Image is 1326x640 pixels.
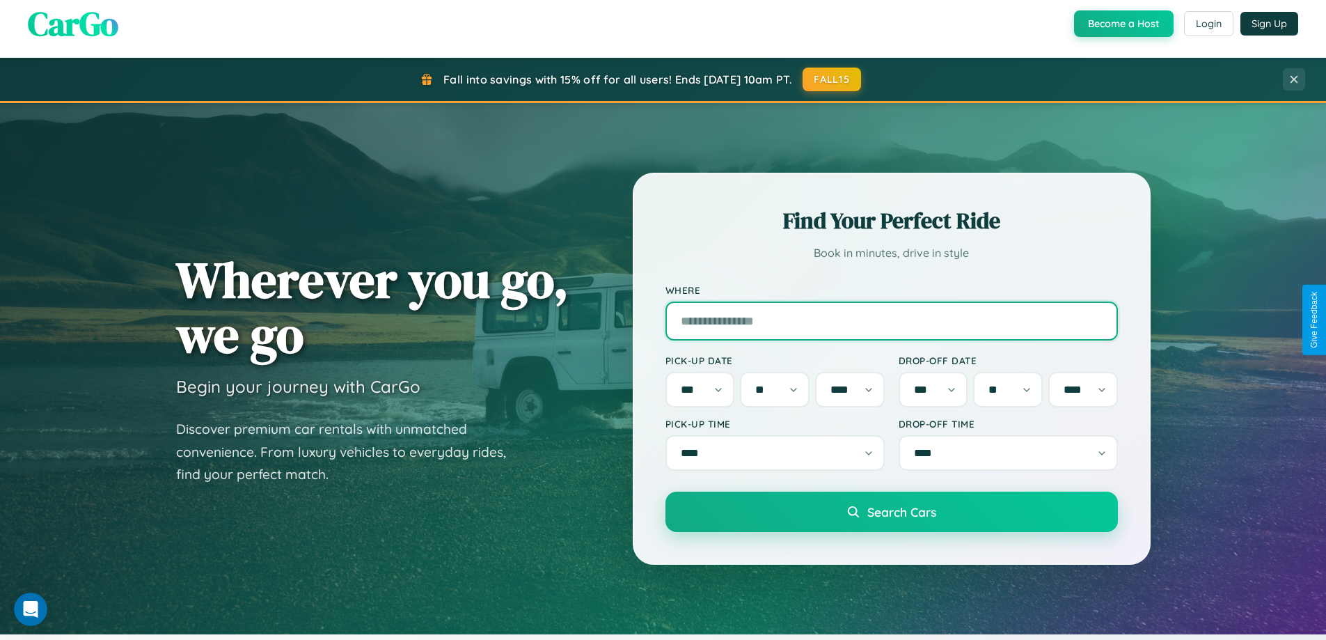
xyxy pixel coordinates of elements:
button: FALL15 [803,68,861,91]
p: Book in minutes, drive in style [665,243,1118,263]
h2: Find Your Perfect Ride [665,205,1118,236]
span: CarGo [28,1,118,47]
label: Pick-up Time [665,418,885,430]
label: Where [665,284,1118,296]
button: Become a Host [1074,10,1174,37]
span: Search Cars [867,504,936,520]
label: Pick-up Date [665,354,885,366]
label: Drop-off Date [899,354,1118,366]
button: Sign Up [1240,12,1298,36]
label: Drop-off Time [899,418,1118,430]
button: Login [1184,11,1233,36]
span: Fall into savings with 15% off for all users! Ends [DATE] 10am PT. [443,72,792,86]
h1: Wherever you go, we go [176,252,569,362]
button: Search Cars [665,492,1118,532]
p: Discover premium car rentals with unmatched convenience. From luxury vehicles to everyday rides, ... [176,418,524,486]
iframe: Intercom live chat [14,593,47,626]
h3: Begin your journey with CarGo [176,376,420,397]
div: Give Feedback [1309,292,1319,348]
